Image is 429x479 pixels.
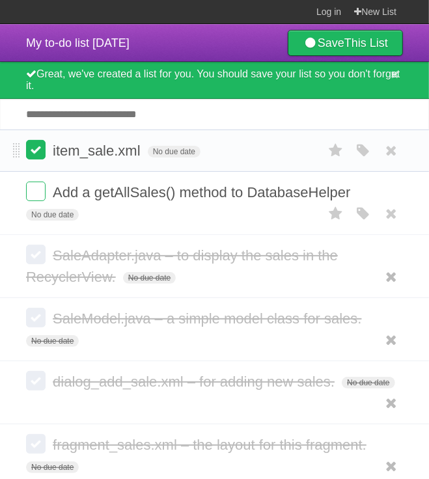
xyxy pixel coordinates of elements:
[26,209,79,221] span: No due date
[53,143,143,159] span: item_sale.xml
[324,203,348,225] label: Star task
[26,247,338,285] span: SaleAdapter.java – to display the sales in the RecyclerView.
[26,461,79,473] span: No due date
[342,377,394,389] span: No due date
[53,374,338,390] span: dialog_add_sale.xml – for adding new sales.
[26,371,46,390] label: Done
[344,36,388,49] b: This List
[53,310,365,327] span: SaleModel.java – a simple model class for sales.
[123,272,176,284] span: No due date
[324,140,348,161] label: Star task
[26,36,130,49] span: My to-do list [DATE]
[53,184,353,200] span: Add a getAllSales() method to DatabaseHelper
[26,140,46,159] label: Done
[26,245,46,264] label: Done
[26,308,46,327] label: Done
[53,437,370,453] span: fragment_sales.xml – the layout for this fragment.
[26,335,79,347] span: No due date
[26,434,46,454] label: Done
[148,146,201,157] span: No due date
[26,182,46,201] label: Done
[288,30,403,56] a: SaveThis List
